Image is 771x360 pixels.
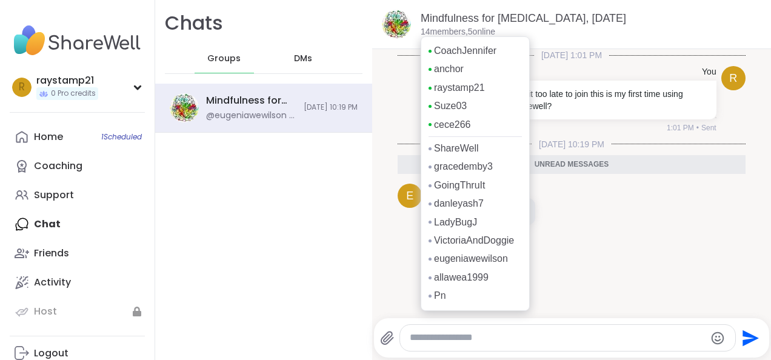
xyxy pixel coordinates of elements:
a: Suze03 [434,99,467,113]
a: danleyash7 [434,197,484,210]
button: Send [736,324,763,352]
a: Mindfulness for [MEDICAL_DATA], [DATE] [421,12,626,24]
span: • [696,122,699,133]
a: CoachJennifer [434,44,496,58]
h4: You [702,66,716,78]
div: Activity [34,276,71,289]
p: Hi is it too late to join this is my first time using Sharewell? [510,88,709,112]
a: Friends [10,239,145,268]
div: Unread messages [398,155,745,175]
a: VictoriaAndDoggie [434,234,514,247]
div: Friends [34,247,69,260]
span: Sent [701,122,716,133]
span: r [729,70,737,87]
span: 1:01 PM [667,122,694,133]
span: [DATE] 10:19 PM [304,102,358,113]
button: Emoji picker [710,331,725,345]
span: r [19,79,25,95]
a: anchor [434,62,464,76]
img: Mindfulness for ADHD, Sep 15 [382,10,411,39]
a: Activity [10,268,145,297]
a: cece266 [434,118,471,132]
div: Support [34,188,74,202]
span: 0 Pro credits [51,88,96,99]
p: 14 members, 5 online [421,26,495,38]
textarea: Type your message [410,332,705,344]
div: raystamp21 [36,74,98,87]
div: Home [34,130,63,144]
a: raystamp21 [434,81,485,95]
img: ShareWell Nav Logo [10,19,145,62]
a: Pn [434,289,446,302]
span: [DATE] 1:01 PM [534,49,609,61]
a: gracedemby3 [434,160,493,173]
span: 1 Scheduled [101,132,142,142]
div: Coaching [34,159,82,173]
a: allawea1999 [434,271,489,284]
a: Home1Scheduled [10,122,145,152]
span: e [406,188,413,204]
img: Mindfulness for ADHD, Sep 15 [170,93,199,122]
a: Host [10,297,145,326]
div: Logout [34,347,68,360]
a: ShareWell [434,142,479,155]
span: [DATE] 10:19 PM [532,138,612,150]
a: eugeniawewilson [434,252,508,265]
a: GoingThruIt [434,179,485,192]
a: Support [10,181,145,210]
div: @eugeniawewilson - Okay am also new here!! [206,110,296,122]
a: Coaching [10,152,145,181]
h1: Chats [165,10,223,37]
span: DMs [294,53,312,65]
a: LadyBugJ [434,216,477,229]
span: Groups [207,53,241,65]
div: Host [34,305,57,318]
div: Mindfulness for [MEDICAL_DATA], [DATE] [206,94,296,107]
